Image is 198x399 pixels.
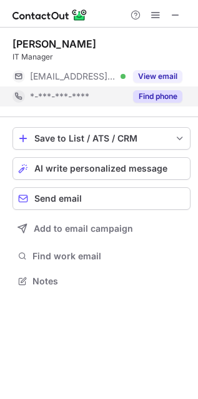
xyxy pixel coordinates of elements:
button: AI write personalized message [12,157,191,180]
button: Reveal Button [133,70,182,83]
span: Notes [32,276,186,287]
button: Reveal Button [133,90,182,103]
span: Add to email campaign [34,224,133,234]
div: [PERSON_NAME] [12,38,96,50]
button: Find work email [12,247,191,265]
button: Send email [12,187,191,210]
img: ContactOut v5.3.10 [12,8,87,23]
div: Save to List / ATS / CRM [34,133,169,143]
button: Add to email campaign [12,217,191,240]
button: Notes [12,272,191,290]
span: Send email [34,194,82,204]
span: Find work email [32,251,186,262]
span: AI write personalized message [34,163,167,174]
span: [EMAIL_ADDRESS][DOMAIN_NAME] [30,71,116,82]
div: IT Manager [12,51,191,63]
button: save-profile-one-click [12,127,191,150]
